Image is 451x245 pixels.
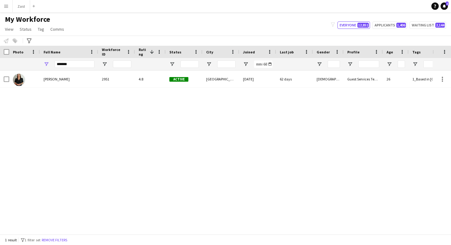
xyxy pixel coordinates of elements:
[48,25,67,33] a: Comms
[410,21,446,29] button: Waiting list2,144
[243,61,249,67] button: Open Filter Menu
[337,21,370,29] button: Everyone12,851
[13,50,23,54] span: Photo
[423,60,442,68] input: Tags Filter Input
[180,60,199,68] input: Status Filter Input
[20,26,32,32] span: Status
[344,71,383,87] div: Guest Services Team
[102,47,124,56] span: Workforce ID
[25,37,33,45] app-action-btn: Advanced filters
[202,71,239,87] div: [GEOGRAPHIC_DATA]
[328,60,340,68] input: Gender Filter Input
[102,61,107,67] button: Open Filter Menu
[25,238,40,242] span: 1 filter set
[2,25,16,33] a: View
[254,60,272,68] input: Joined Filter Input
[98,71,135,87] div: 2951
[169,77,188,82] span: Active
[372,21,407,29] button: Applicants1,406
[38,26,44,32] span: Tag
[13,74,25,86] img: Daryna Ihnatenko
[409,71,445,87] div: 1_Based in [GEOGRAPHIC_DATA]/[GEOGRAPHIC_DATA]/[GEOGRAPHIC_DATA], 2_English Level = 3/3 Excellent...
[55,60,94,68] input: Full Name Filter Input
[217,60,236,68] input: City Filter Input
[206,50,213,54] span: City
[35,25,47,33] a: Tag
[412,61,418,67] button: Open Filter Menu
[317,61,322,67] button: Open Filter Menu
[347,61,353,67] button: Open Filter Menu
[17,25,34,33] a: Status
[40,237,68,243] button: Remove filters
[387,61,392,67] button: Open Filter Menu
[5,26,13,32] span: View
[441,2,448,10] a: 1
[313,71,344,87] div: [DEMOGRAPHIC_DATA]
[357,23,369,28] span: 12,851
[280,50,294,54] span: Last job
[44,77,70,81] span: [PERSON_NAME]
[239,71,276,87] div: [DATE]
[396,23,406,28] span: 1,406
[169,50,181,54] span: Status
[13,0,30,12] button: Zaid
[317,50,330,54] span: Gender
[5,15,50,24] span: My Workforce
[398,60,405,68] input: Age Filter Input
[358,60,379,68] input: Profile Filter Input
[135,71,166,87] div: 4.8
[139,47,147,56] span: Rating
[243,50,255,54] span: Joined
[446,2,449,6] span: 1
[347,50,360,54] span: Profile
[412,50,421,54] span: Tags
[50,26,64,32] span: Comms
[276,71,313,87] div: 62 days
[206,61,212,67] button: Open Filter Menu
[383,71,409,87] div: 26
[44,50,60,54] span: Full Name
[113,60,131,68] input: Workforce ID Filter Input
[169,61,175,67] button: Open Filter Menu
[44,61,49,67] button: Open Filter Menu
[387,50,393,54] span: Age
[435,23,445,28] span: 2,144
